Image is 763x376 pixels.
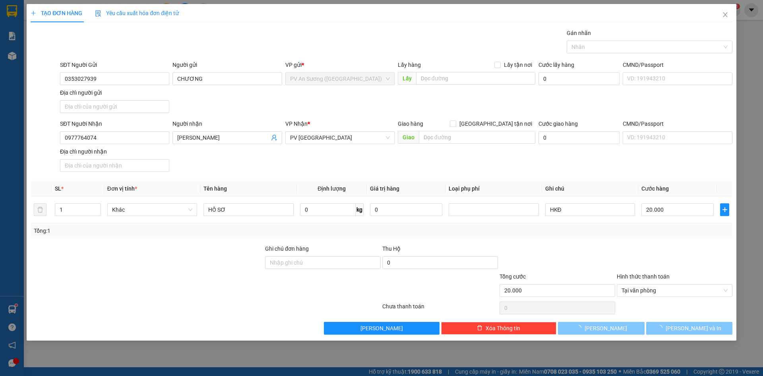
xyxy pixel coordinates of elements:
[486,324,520,333] span: Xóa Thông tin
[112,204,192,216] span: Khác
[501,60,535,69] span: Lấy tận nơi
[55,185,61,192] span: SL
[720,207,728,213] span: plus
[203,203,293,216] input: VD: Bàn, Ghế
[370,185,399,192] span: Giá trị hàng
[398,121,423,127] span: Giao hàng
[558,322,644,335] button: [PERSON_NAME]
[4,4,48,48] img: logo.jpg
[60,147,169,156] div: Địa chỉ người nhận
[416,72,535,85] input: Dọc đường
[95,10,179,16] span: Yêu cầu xuất hóa đơn điện tử
[4,48,101,59] li: Thảo [PERSON_NAME]
[60,100,169,113] input: Địa chỉ của người gửi
[666,324,721,333] span: [PERSON_NAME] và In
[500,273,526,280] span: Tổng cước
[34,226,294,235] div: Tổng: 1
[172,119,282,128] div: Người nhận
[324,322,440,335] button: [PERSON_NAME]
[370,203,442,216] input: 0
[646,322,732,335] button: [PERSON_NAME] và In
[623,60,732,69] div: CMND/Passport
[265,256,381,269] input: Ghi chú đơn hàng
[623,119,732,128] div: CMND/Passport
[538,121,578,127] label: Cước giao hàng
[441,322,557,335] button: deleteXóa Thông tin
[419,131,535,144] input: Dọc đường
[360,324,403,333] span: [PERSON_NAME]
[617,273,670,280] label: Hình thức thanh toán
[714,4,736,26] button: Close
[398,62,421,68] span: Lấy hàng
[265,245,309,252] label: Ghi chú đơn hàng
[722,12,728,18] span: close
[203,185,227,192] span: Tên hàng
[4,59,101,70] li: In ngày: 16:39 15/10
[657,325,666,331] span: loading
[622,284,728,296] span: Tại văn phòng
[398,131,419,144] span: Giao
[576,325,585,331] span: loading
[567,30,591,36] label: Gán nhãn
[538,62,574,68] label: Cước lấy hàng
[538,72,620,85] input: Cước lấy hàng
[356,203,364,216] span: kg
[95,10,101,17] img: icon
[398,72,416,85] span: Lấy
[456,119,535,128] span: [GEOGRAPHIC_DATA] tận nơi
[285,121,308,127] span: VP Nhận
[60,60,169,69] div: SĐT Người Gửi
[60,88,169,97] div: Địa chỉ người gửi
[641,185,669,192] span: Cước hàng
[290,73,390,85] span: PV An Sương (Hàng Hóa)
[31,10,82,16] span: TẠO ĐƠN HÀNG
[107,185,137,192] span: Đơn vị tính
[31,10,36,16] span: plus
[60,119,169,128] div: SĐT Người Nhận
[172,60,282,69] div: Người gửi
[477,325,482,331] span: delete
[720,203,729,216] button: plus
[381,302,499,316] div: Chưa thanh toán
[545,203,635,216] input: Ghi Chú
[382,245,401,252] span: Thu Hộ
[538,131,620,144] input: Cước giao hàng
[271,134,277,141] span: user-add
[290,132,390,144] span: PV Tây Ninh
[34,203,46,216] button: delete
[445,181,542,197] th: Loại phụ phí
[542,181,638,197] th: Ghi chú
[60,159,169,172] input: Địa chỉ của người nhận
[318,185,346,192] span: Định lượng
[285,60,395,69] div: VP gửi
[585,324,627,333] span: [PERSON_NAME]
